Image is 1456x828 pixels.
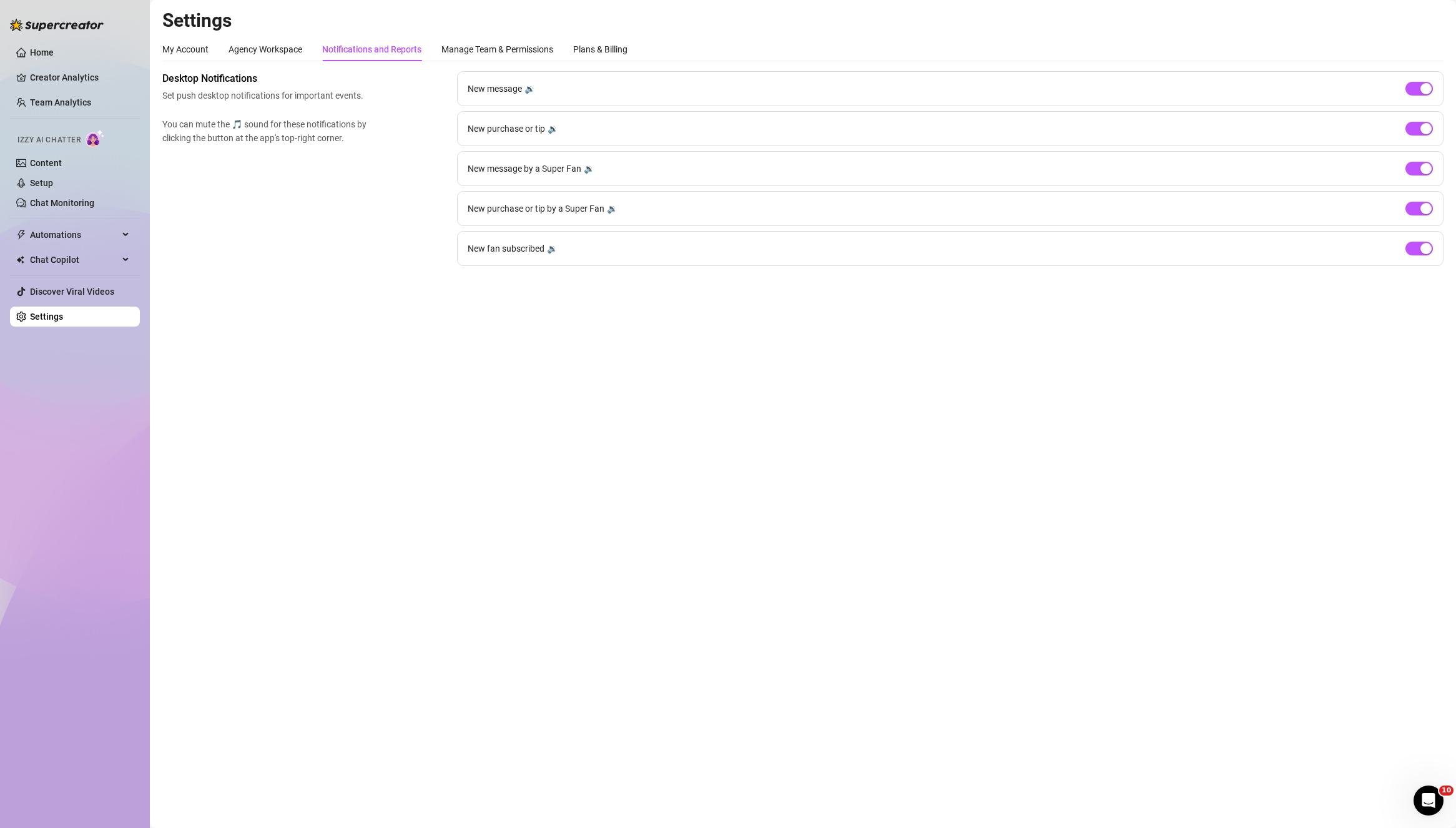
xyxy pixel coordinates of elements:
[468,162,581,175] span: New message by a Super Fan
[30,158,62,168] a: Content
[30,225,119,245] span: Automations
[468,242,544,255] span: New fan subscribed
[1439,786,1454,796] span: 10
[573,42,627,56] div: Plans & Billing
[468,122,545,136] span: New purchase or tip
[30,67,130,87] a: Creator Analytics
[607,202,617,215] div: 🔉
[524,82,535,96] div: 🔉
[30,47,54,57] a: Home
[441,42,553,56] div: Manage Team & Permissions
[30,250,119,270] span: Chat Copilot
[468,82,522,96] span: New message
[162,117,372,145] span: You can mute the 🎵 sound for these notifications by clicking the button at the app's top-right co...
[1414,786,1444,816] iframe: Intercom live chat
[10,19,104,31] img: logo-BBDzfeDw.svg
[30,97,91,107] a: Team Analytics
[162,42,209,56] div: My Account
[30,312,63,322] a: Settings
[16,230,26,240] span: thunderbolt
[468,202,604,215] span: New purchase or tip by a Super Fan
[17,134,81,146] span: Izzy AI Chatter
[162,9,1444,32] h2: Settings
[547,242,558,255] div: 🔉
[30,287,114,297] a: Discover Viral Videos
[229,42,302,56] div: Agency Workspace
[548,122,558,136] div: 🔉
[30,198,94,208] a: Chat Monitoring
[162,89,372,102] span: Set push desktop notifications for important events.
[30,178,53,188] a: Setup
[322,42,421,56] div: Notifications and Reports
[584,162,594,175] div: 🔉
[162,71,372,86] span: Desktop Notifications
[86,129,105,147] img: AI Chatter
[16,255,24,264] img: Chat Copilot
